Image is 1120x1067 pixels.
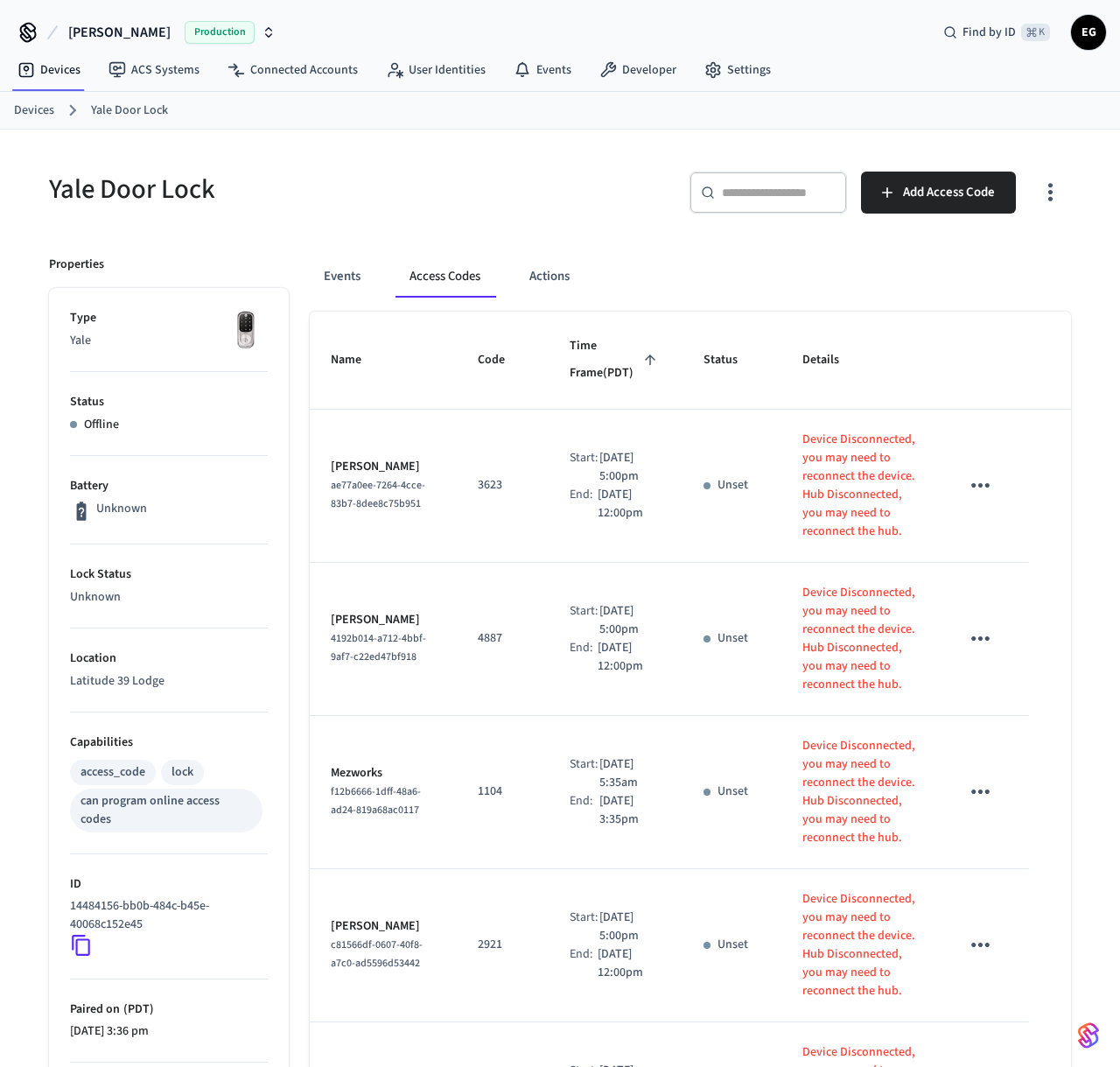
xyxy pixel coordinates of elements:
[802,737,918,792] p: Device Disconnected, you may need to reconnect the device.
[395,256,494,298] button: Access Codes
[310,256,374,298] button: Events
[599,792,661,829] p: [DATE] 3:35pm
[500,54,585,86] a: Events
[3,54,94,86] a: Devices
[70,875,268,894] p: ID
[49,172,549,207] h5: Yale Door Lock
[802,584,918,639] p: Device Disconnected, you may need to reconnect the device.
[70,588,268,607] p: Unknown
[703,347,760,374] span: Status
[717,476,748,495] p: Unset
[478,783,528,801] p: 1104
[70,565,268,584] p: Lock Status
[570,333,661,388] span: Time Frame(PDT)
[120,1000,154,1018] span: ( PDT )
[717,629,748,648] p: Unset
[331,764,436,783] p: Mezworks
[84,416,119,434] p: Offline
[599,602,661,639] p: [DATE] 5:00pm
[70,1000,268,1019] p: Paired on
[929,17,1064,48] div: Find by ID⌘ K
[14,102,54,120] a: Devices
[331,478,425,511] span: ae77a0ee-7264-4cce-83b7-8dee8c75b951
[478,476,528,495] p: 3623
[585,54,690,86] a: Developer
[478,629,528,648] p: 4887
[1078,1021,1099,1049] img: SeamLogoGradient.69752ec5.svg
[717,936,748,954] p: Unset
[224,309,268,353] img: Yale Assure Touchscreen Wifi Smart Lock, Satin Nickel, Front
[802,945,918,1000] p: Hub Disconnected, you may need to reconnect the hub.
[331,347,384,374] span: Name
[331,631,426,664] span: 4192b014-a712-4bbf-9af7-c22ed47bf918
[599,755,661,792] p: [DATE] 5:35am
[331,917,436,936] p: [PERSON_NAME]
[861,172,1016,214] button: Add Access Code
[70,649,268,668] p: Location
[70,477,268,495] p: Battery
[70,1022,268,1041] p: [DATE] 3:36 pm
[91,102,168,120] a: Yale Door Lock
[598,486,661,523] p: [DATE] 12:00pm
[903,181,995,204] span: Add Access Code
[570,755,599,792] div: Start:
[598,945,661,982] p: [DATE] 12:00pm
[570,449,599,486] div: Start:
[185,21,255,44] span: Production
[599,449,661,486] p: [DATE] 5:00pm
[1071,15,1106,50] button: EG
[213,54,372,86] a: Connected Accounts
[1021,24,1050,41] span: ⌘ K
[96,500,147,518] p: Unknown
[331,784,421,818] span: f12b6666-1dff-48a6-ad24-819a68ac0117
[802,347,862,374] span: Details
[690,54,785,86] a: Settings
[570,639,598,676] div: End:
[80,763,145,782] div: access_code
[171,763,193,782] div: lock
[570,909,599,945] div: Start:
[331,458,436,476] p: [PERSON_NAME]
[331,611,436,629] p: [PERSON_NAME]
[478,936,528,954] p: 2921
[70,393,268,411] p: Status
[70,309,268,327] p: Type
[570,602,599,639] div: Start:
[570,792,599,829] div: End:
[80,792,252,829] div: can program online access codes
[802,639,918,694] p: Hub Disconnected, you may need to reconnect the hub.
[570,486,598,523] div: End:
[331,937,423,971] span: c81566df-0607-40f8-a7c0-ad5596d53442
[802,431,918,486] p: Device Disconnected, you may need to reconnect the device.
[802,890,918,945] p: Device Disconnected, you may need to reconnect the device.
[962,24,1016,41] span: Find by ID
[1073,17,1104,48] span: EG
[49,256,104,274] p: Properties
[70,672,268,691] p: Latitude 39 Lodge
[599,909,661,945] p: [DATE] 5:00pm
[70,332,268,350] p: Yale
[802,792,918,847] p: Hub Disconnected, you may need to reconnect the hub.
[598,639,661,676] p: [DATE] 12:00pm
[68,22,171,43] span: [PERSON_NAME]
[70,734,268,752] p: Capabilities
[478,347,528,374] span: Code
[70,897,261,934] p: 14484156-bb0b-484c-b45e-40068c152e45
[515,256,584,298] button: Actions
[94,54,213,86] a: ACS Systems
[372,54,500,86] a: User Identities
[570,945,598,982] div: End:
[310,256,1071,298] div: ant example
[802,486,918,541] p: Hub Disconnected, you may need to reconnect the hub.
[717,783,748,801] p: Unset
